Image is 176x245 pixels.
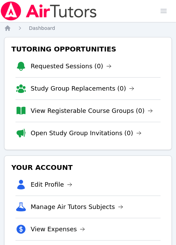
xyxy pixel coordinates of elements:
h3: Tutoring Opportunities [10,43,166,55]
a: Study Group Replacements (0) [31,84,134,93]
a: Manage Air Tutors Subjects [31,202,123,212]
nav: Breadcrumb [4,25,172,32]
a: Edit Profile [31,180,72,189]
h3: Your Account [10,161,166,174]
span: Dashboard [29,25,55,31]
a: Dashboard [29,25,55,32]
a: Requested Sessions (0) [31,61,112,71]
a: View Registerable Course Groups (0) [31,106,153,116]
a: Open Study Group Invitations (0) [31,128,142,138]
a: View Expenses [31,224,85,234]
